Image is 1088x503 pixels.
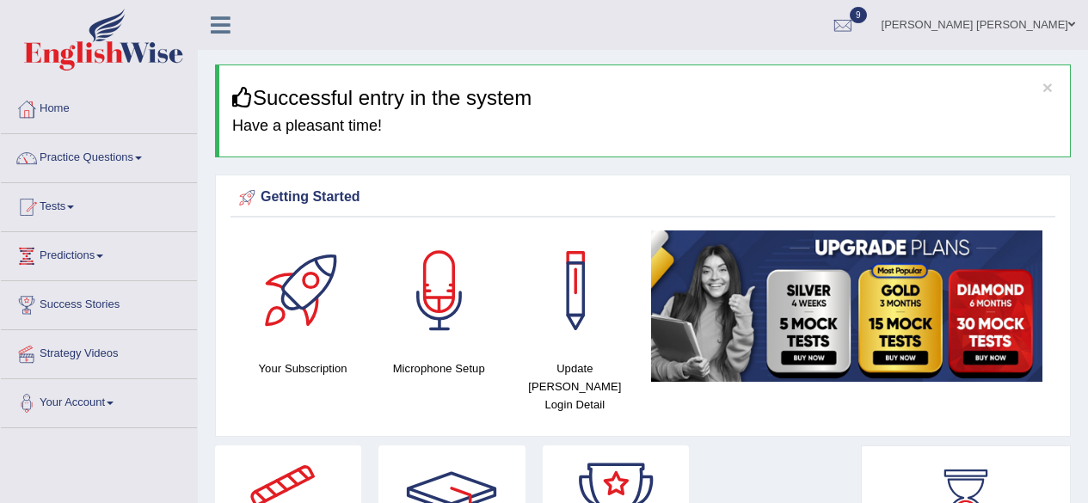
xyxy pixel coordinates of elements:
[1,232,197,275] a: Predictions
[235,185,1051,211] div: Getting Started
[379,359,498,377] h4: Microphone Setup
[243,359,362,377] h4: Your Subscription
[1,85,197,128] a: Home
[1,330,197,373] a: Strategy Videos
[1042,78,1053,96] button: ×
[1,379,197,422] a: Your Account
[232,118,1057,135] h4: Have a pleasant time!
[1,281,197,324] a: Success Stories
[232,87,1057,109] h3: Successful entry in the system
[1,134,197,177] a: Practice Questions
[850,7,867,23] span: 9
[1,183,197,226] a: Tests
[651,230,1042,382] img: small5.jpg
[515,359,634,414] h4: Update [PERSON_NAME] Login Detail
